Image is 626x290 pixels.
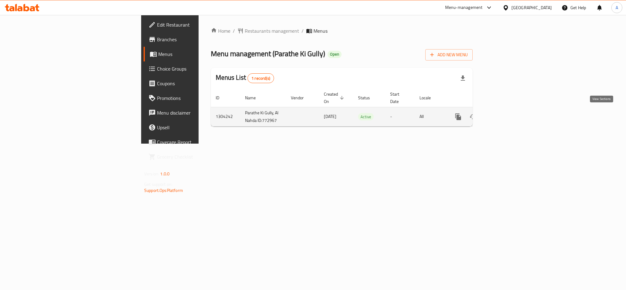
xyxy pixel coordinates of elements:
[144,149,246,164] a: Grocery Checklist
[211,47,325,61] span: Menu management ( Parathe Ki Gully )
[157,94,241,102] span: Promotions
[144,186,183,194] a: Support.OpsPlatform
[157,21,241,28] span: Edit Restaurant
[160,170,170,178] span: 1.0.0
[144,170,159,178] span: Version:
[324,112,336,120] span: [DATE]
[425,49,473,61] button: Add New Menu
[144,76,246,91] a: Coupons
[144,120,246,135] a: Upsell
[446,89,514,107] th: Actions
[211,27,473,35] nav: breadcrumb
[419,94,439,101] span: Locale
[158,50,241,58] span: Menus
[245,94,264,101] span: Name
[144,17,246,32] a: Edit Restaurant
[247,73,274,83] div: Total records count
[415,107,446,126] td: All
[144,47,246,61] a: Menus
[157,36,241,43] span: Branches
[237,27,299,35] a: Restaurants management
[358,94,378,101] span: Status
[358,113,374,120] span: Active
[445,4,483,11] div: Menu-management
[616,4,618,11] span: A
[313,27,328,35] span: Menus
[385,107,415,126] td: -
[157,109,241,116] span: Menu disclaimer
[451,109,466,124] button: more
[216,73,274,83] h2: Menus List
[144,61,246,76] a: Choice Groups
[466,109,480,124] button: Change Status
[390,90,407,105] span: Start Date
[144,180,172,188] span: Get support on:
[245,27,299,35] span: Restaurants management
[328,52,342,57] span: Open
[211,89,514,127] table: enhanced table
[144,91,246,105] a: Promotions
[291,94,312,101] span: Vendor
[302,27,304,35] li: /
[157,153,241,160] span: Grocery Checklist
[430,51,468,59] span: Add New Menu
[157,124,241,131] span: Upsell
[157,80,241,87] span: Coupons
[324,90,346,105] span: Created On
[511,4,552,11] div: [GEOGRAPHIC_DATA]
[216,94,227,101] span: ID
[240,107,286,126] td: Parathe Ki Gully, Al Nahda ID:772967
[144,32,246,47] a: Branches
[328,51,342,58] div: Open
[248,75,274,81] span: 1 record(s)
[144,105,246,120] a: Menu disclaimer
[157,65,241,72] span: Choice Groups
[144,135,246,149] a: Coverage Report
[157,138,241,146] span: Coverage Report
